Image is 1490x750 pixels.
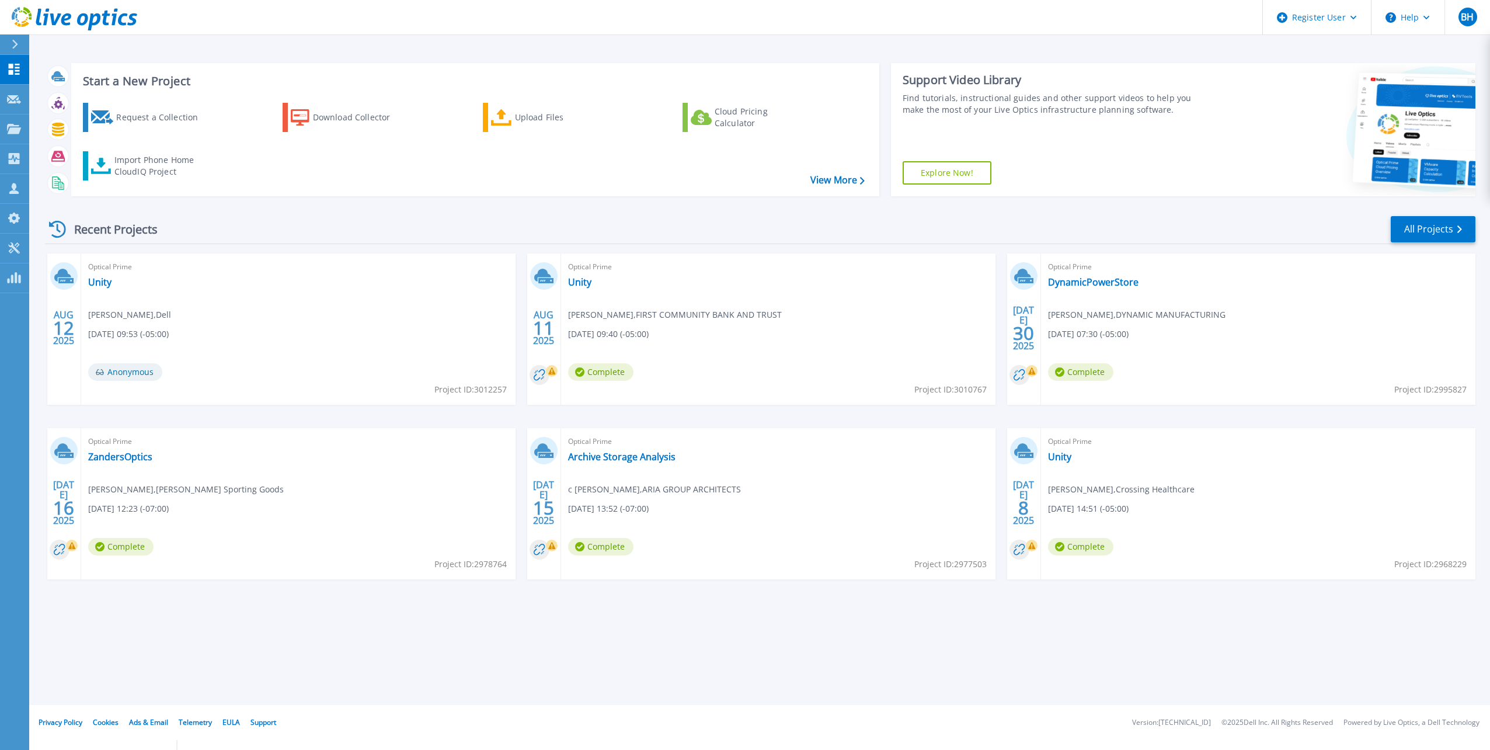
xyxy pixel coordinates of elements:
[568,483,741,496] span: c [PERSON_NAME] , ARIA GROUP ARCHITECTS
[1394,558,1467,571] span: Project ID: 2968229
[1012,307,1035,349] div: [DATE] 2025
[532,307,555,349] div: AUG 2025
[1048,435,1468,448] span: Optical Prime
[88,308,171,321] span: [PERSON_NAME] , Dell
[434,558,507,571] span: Project ID: 2978764
[1012,481,1035,524] div: [DATE] 2025
[515,106,608,129] div: Upload Files
[116,106,210,129] div: Request a Collection
[88,538,154,555] span: Complete
[83,75,864,88] h3: Start a New Project
[1221,719,1333,727] li: © 2025 Dell Inc. All Rights Reserved
[88,276,112,288] a: Unity
[53,481,75,524] div: [DATE] 2025
[568,502,649,515] span: [DATE] 13:52 (-07:00)
[1048,451,1071,463] a: Unity
[568,261,988,273] span: Optical Prime
[1048,328,1129,341] span: [DATE] 07:30 (-05:00)
[434,383,507,396] span: Project ID: 3012257
[88,363,162,381] span: Anonymous
[1048,538,1113,555] span: Complete
[313,106,406,129] div: Download Collector
[1048,308,1226,321] span: [PERSON_NAME] , DYNAMIC MANUFACTURING
[83,103,213,132] a: Request a Collection
[810,175,865,186] a: View More
[283,103,413,132] a: Download Collector
[1048,276,1139,288] a: DynamicPowerStore
[39,717,82,727] a: Privacy Policy
[114,154,206,178] div: Import Phone Home CloudIQ Project
[568,538,633,555] span: Complete
[568,451,676,463] a: Archive Storage Analysis
[1048,502,1129,515] span: [DATE] 14:51 (-05:00)
[88,261,509,273] span: Optical Prime
[1013,328,1034,338] span: 30
[1048,483,1195,496] span: [PERSON_NAME] , Crossing Healthcare
[88,435,509,448] span: Optical Prime
[568,363,633,381] span: Complete
[683,103,813,132] a: Cloud Pricing Calculator
[903,72,1204,88] div: Support Video Library
[1048,363,1113,381] span: Complete
[903,92,1204,116] div: Find tutorials, instructional guides and other support videos to help you make the most of your L...
[715,106,808,129] div: Cloud Pricing Calculator
[903,161,991,185] a: Explore Now!
[914,558,987,571] span: Project ID: 2977503
[568,276,591,288] a: Unity
[1132,719,1211,727] li: Version: [TECHNICAL_ID]
[179,717,212,727] a: Telemetry
[1391,216,1475,242] a: All Projects
[533,323,554,333] span: 11
[88,502,169,515] span: [DATE] 12:23 (-07:00)
[53,307,75,349] div: AUG 2025
[1343,719,1479,727] li: Powered by Live Optics, a Dell Technology
[568,308,782,321] span: [PERSON_NAME] , FIRST COMMUNITY BANK AND TRUST
[914,383,987,396] span: Project ID: 3010767
[1048,261,1468,273] span: Optical Prime
[532,481,555,524] div: [DATE] 2025
[533,503,554,513] span: 15
[1018,503,1029,513] span: 8
[53,323,74,333] span: 12
[129,717,168,727] a: Ads & Email
[88,483,284,496] span: [PERSON_NAME] , [PERSON_NAME] Sporting Goods
[88,451,152,463] a: ZandersOptics
[53,503,74,513] span: 16
[222,717,240,727] a: EULA
[88,328,169,341] span: [DATE] 09:53 (-05:00)
[568,435,988,448] span: Optical Prime
[1394,383,1467,396] span: Project ID: 2995827
[568,328,649,341] span: [DATE] 09:40 (-05:00)
[250,717,276,727] a: Support
[45,215,173,244] div: Recent Projects
[1461,12,1474,22] span: BH
[93,717,119,727] a: Cookies
[483,103,613,132] a: Upload Files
